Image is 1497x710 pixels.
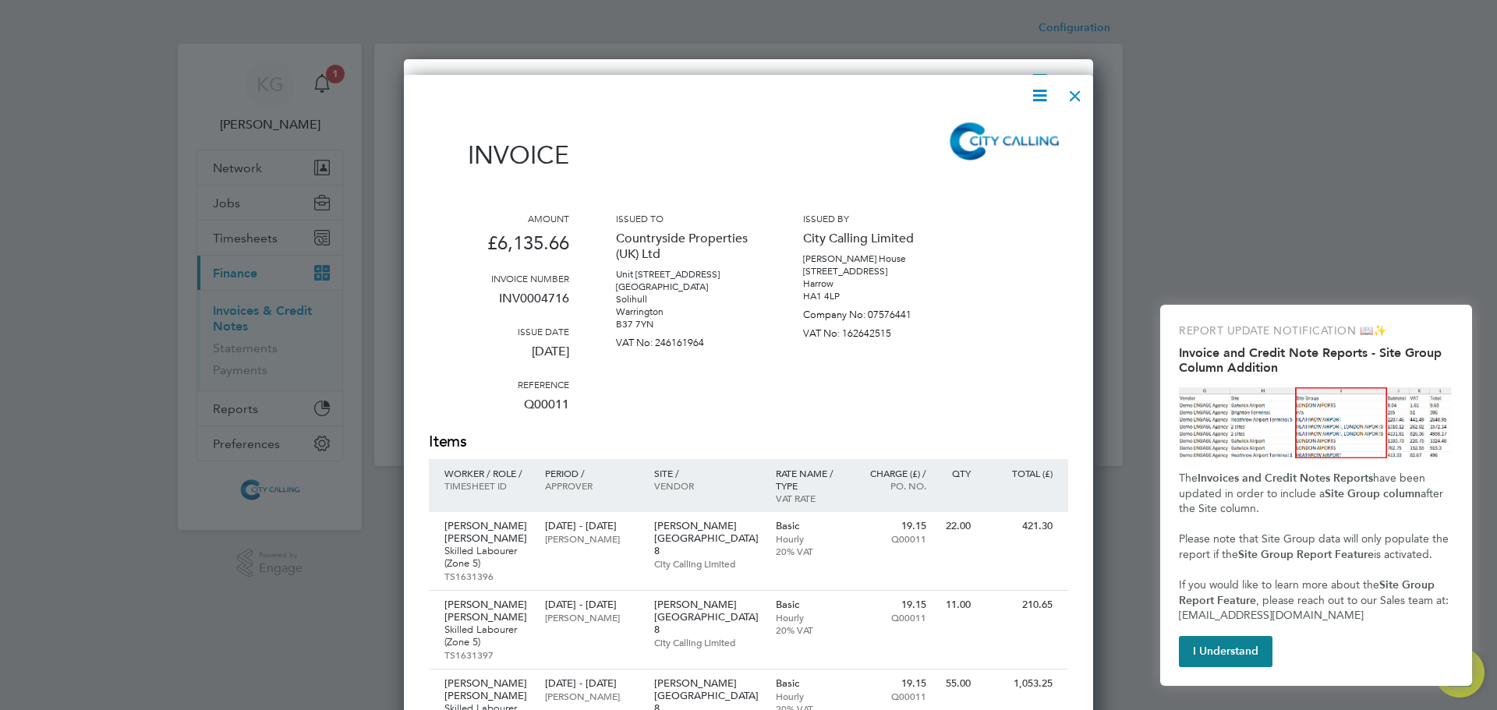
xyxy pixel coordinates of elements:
p: VAT No: 162642515 [803,321,943,340]
span: If you would like to learn more about the [1179,578,1379,592]
p: [PERSON_NAME] [545,611,638,623]
p: Basic [776,599,844,611]
p: TS1631397 [444,648,529,661]
p: Approver [545,479,638,492]
p: Warrington [616,306,756,318]
strong: Site Group Report Feature [1179,578,1438,607]
p: [GEOGRAPHIC_DATA] [616,281,756,293]
p: VAT No: 246161964 [616,330,756,349]
p: Hourly [776,532,844,545]
h3: Amount [429,212,569,224]
p: 20% VAT [776,545,844,557]
p: [PERSON_NAME] [545,532,638,545]
p: 210.65 [986,599,1053,611]
p: Countryside Properties (UK) Ltd [616,224,756,268]
p: [PERSON_NAME] House [803,253,943,265]
p: B37 7YN [616,318,756,330]
p: 20% VAT [776,623,844,636]
p: [PERSON_NAME] [PERSON_NAME] [444,599,529,623]
p: INV0004716 [429,284,569,325]
p: City Calling Limited [654,636,760,648]
p: [PERSON_NAME] [545,690,638,702]
p: [PERSON_NAME] [PERSON_NAME] [444,520,529,545]
h3: Issued to [616,212,756,224]
p: £6,135.66 [429,224,569,272]
span: Please note that Site Group data will only populate the report if the [1179,532,1452,561]
span: , please reach out to our Sales team at: [EMAIL_ADDRESS][DOMAIN_NAME] [1179,594,1452,623]
h3: Issue date [429,325,569,337]
p: Company No: 07576441 [803,302,943,321]
div: Invoice and Credit Note Reports - Site Group Column Addition [1160,305,1472,686]
p: 19.15 [858,599,926,611]
p: HA1 4LP [803,290,943,302]
p: TS1631396 [444,570,529,582]
h2: Invoice and Credit Note Reports - Site Group Column Addition [1179,345,1453,375]
p: Hourly [776,690,844,702]
img: Site Group Column in Invoices Report [1179,387,1453,458]
p: 55.00 [942,677,971,690]
span: is activated. [1374,548,1432,561]
h3: Invoice number [429,272,569,284]
p: Hourly [776,611,844,623]
p: Solihull [616,293,756,306]
p: Basic [776,520,844,532]
p: [PERSON_NAME][GEOGRAPHIC_DATA] 8 [654,520,760,557]
p: Po. No. [858,479,926,492]
p: VAT rate [776,492,844,504]
p: Rate name / type [776,467,844,492]
p: [STREET_ADDRESS] [803,265,943,277]
p: Q00011 [429,390,569,431]
p: [PERSON_NAME] [PERSON_NAME] [444,677,529,702]
p: 22.00 [942,520,971,532]
p: City Calling Limited [803,224,943,253]
h3: Issued by [803,212,943,224]
p: Total (£) [986,467,1053,479]
p: Skilled Labourer (Zone 5) [444,545,529,570]
strong: Invoices and Credit Notes Reports [1198,472,1373,485]
p: Q00011 [858,690,926,702]
span: have been updated in order to include a [1179,472,1428,500]
p: 421.30 [986,520,1053,532]
p: Skilled Labourer (Zone 5) [444,623,529,648]
span: The [1179,472,1198,485]
p: Charge (£) / [858,467,926,479]
p: [PERSON_NAME][GEOGRAPHIC_DATA] 8 [654,599,760,636]
p: 11.00 [942,599,971,611]
h3: Reference [429,378,569,390]
p: Timesheet ID [444,479,529,492]
p: QTY [942,467,971,479]
p: Site / [654,467,760,479]
p: Q00011 [858,532,926,545]
strong: Site Group column [1325,487,1421,500]
p: Unit [STREET_ADDRESS] [616,268,756,281]
p: Vendor [654,479,760,492]
p: Period / [545,467,638,479]
p: [DATE] - [DATE] [545,520,638,532]
strong: Site Group Report Feature [1238,548,1374,561]
p: [DATE] - [DATE] [545,677,638,690]
p: Basic [776,677,844,690]
p: [DATE] - [DATE] [545,599,638,611]
h1: Invoice [429,140,569,170]
h2: Items [429,431,1068,453]
p: Q00011 [858,611,926,623]
p: REPORT UPDATE NOTIFICATION 📖✨ [1179,323,1453,339]
p: City Calling Limited [654,557,760,570]
p: 19.15 [858,677,926,690]
p: Harrow [803,277,943,290]
p: 1,053.25 [986,677,1053,690]
p: Worker / Role / [444,467,529,479]
p: 19.15 [858,520,926,532]
p: [DATE] [429,337,569,378]
button: I Understand [1179,636,1272,667]
img: citycalling-logo-remittance.png [942,118,1068,164]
